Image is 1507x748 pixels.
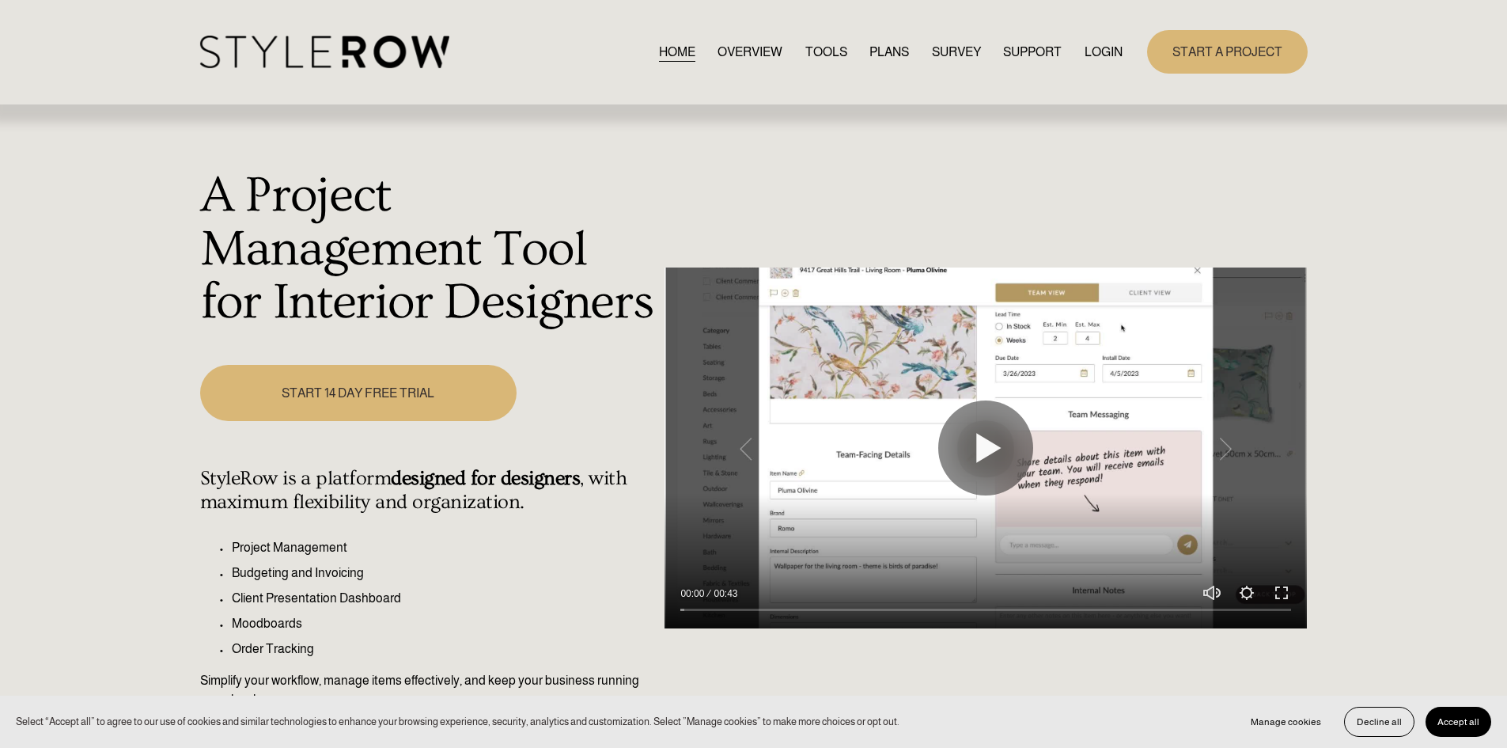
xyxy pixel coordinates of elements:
[869,41,909,63] a: PLANS
[680,605,1291,616] input: Seek
[708,586,741,602] div: Duration
[232,640,657,659] p: Order Tracking
[16,714,899,729] p: Select “Accept all” to agree to our use of cookies and similar technologies to enhance your brows...
[1344,707,1414,737] button: Decline all
[200,36,449,68] img: StyleRow
[1251,716,1321,727] span: Manage cookies
[680,586,708,602] div: Current time
[200,467,657,514] h4: StyleRow is a platform , with maximum flexibility and organization.
[1357,716,1402,727] span: Decline all
[938,401,1033,496] button: Play
[232,614,657,633] p: Moodboards
[1239,707,1333,737] button: Manage cookies
[805,41,847,63] a: TOOLS
[232,589,657,608] p: Client Presentation Dashboard
[200,671,657,709] p: Simplify your workflow, manage items effectively, and keep your business running seamlessly.
[1426,707,1491,737] button: Accept all
[232,564,657,583] p: Budgeting and Invoicing
[1437,716,1479,727] span: Accept all
[718,41,782,63] a: OVERVIEW
[932,41,981,63] a: SURVEY
[1003,43,1062,62] span: SUPPORT
[659,41,695,63] a: HOME
[232,538,657,557] p: Project Management
[200,169,657,330] h1: A Project Management Tool for Interior Designers
[1003,41,1062,63] a: folder dropdown
[391,467,580,490] strong: designed for designers
[1085,41,1123,63] a: LOGIN
[200,365,517,421] a: START 14 DAY FREE TRIAL
[1147,30,1308,74] a: START A PROJECT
